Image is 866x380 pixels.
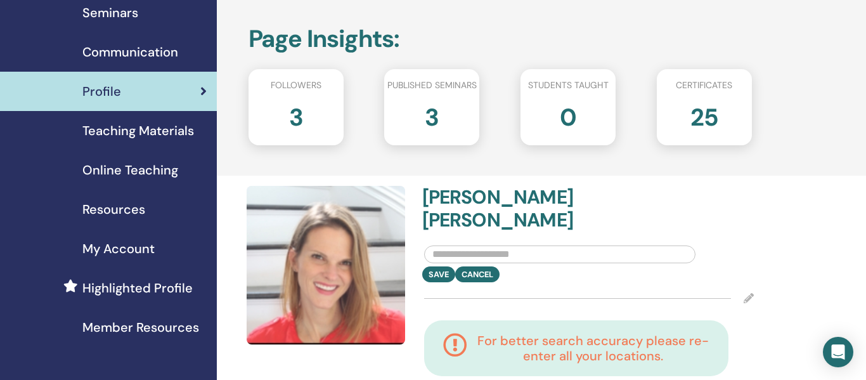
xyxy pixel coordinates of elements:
[477,333,710,364] h4: For better search accuracy please re-enter all your locations.
[528,79,609,92] span: Students taught
[82,3,138,22] span: Seminars
[455,266,500,282] button: Cancel
[425,97,439,133] h2: 3
[249,25,753,54] h2: Page Insights :
[422,186,581,232] h4: [PERSON_NAME] [PERSON_NAME]
[82,278,193,298] span: Highlighted Profile
[247,186,405,344] img: default.jpg
[82,318,199,337] span: Member Resources
[271,79,321,92] span: Followers
[387,79,477,92] span: Published seminars
[82,239,155,258] span: My Account
[560,97,576,133] h2: 0
[82,43,178,62] span: Communication
[289,97,303,133] h2: 3
[690,97,718,133] h2: 25
[82,82,121,101] span: Profile
[676,79,732,92] span: Certificates
[82,200,145,219] span: Resources
[823,337,853,367] div: Open Intercom Messenger
[422,266,455,282] button: Save
[82,161,178,180] span: Online Teaching
[82,121,194,140] span: Teaching Materials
